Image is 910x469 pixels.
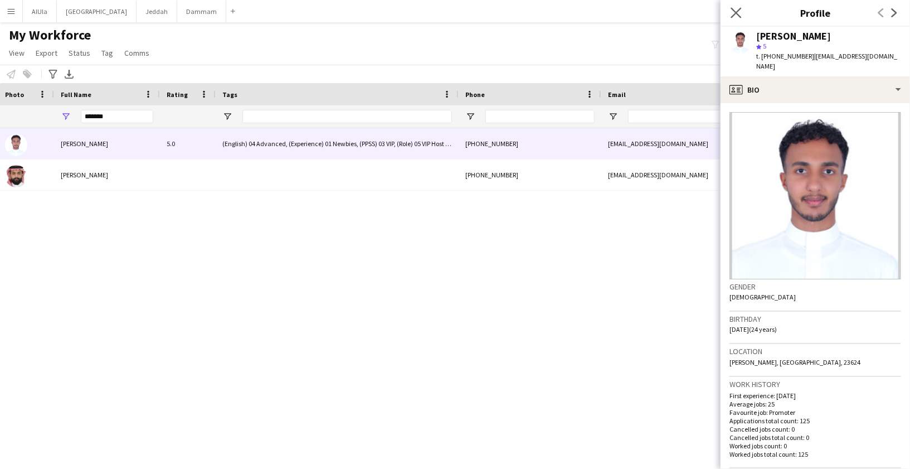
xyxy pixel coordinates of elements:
button: Open Filter Menu [465,112,475,122]
button: Open Filter Menu [222,112,232,122]
button: Dammam [177,1,226,22]
input: Full Name Filter Input [81,110,153,123]
span: Photo [5,90,24,99]
span: Rating [167,90,188,99]
app-action-btn: Advanced filters [46,67,60,81]
app-action-btn: Export XLSX [62,67,76,81]
p: Worked jobs count: 0 [729,442,901,450]
a: Comms [120,46,154,60]
p: Worked jobs total count: 125 [729,450,901,458]
span: 5 [763,42,766,50]
span: Full Name [61,90,91,99]
span: Email [608,90,626,99]
div: [PHONE_NUMBER] [459,128,601,159]
h3: Gender [729,282,901,292]
button: Open Filter Menu [608,112,618,122]
input: Phone Filter Input [485,110,595,123]
button: Jeddah [137,1,177,22]
button: [GEOGRAPHIC_DATA] [57,1,137,22]
span: [PERSON_NAME] [61,139,108,148]
div: (English) 04 Advanced, (Experience) 01 Newbies, (PPSS) 03 VIP, (Role) 05 VIP Host & Hostesses , (... [216,128,459,159]
p: Average jobs: 25 [729,400,901,408]
span: Export [36,48,57,58]
span: Phone [465,90,485,99]
a: Status [64,46,95,60]
span: Tag [101,48,113,58]
span: [PERSON_NAME], [GEOGRAPHIC_DATA], 23624 [729,358,860,366]
p: Favourite job: Promoter [729,408,901,417]
h3: Location [729,346,901,356]
div: Bio [721,76,910,103]
h3: Work history [729,379,901,389]
input: Email Filter Input [628,110,817,123]
a: View [4,46,29,60]
div: [EMAIL_ADDRESS][DOMAIN_NAME] [601,128,824,159]
img: Crew avatar or photo [729,112,901,279]
div: 5.0 [160,128,216,159]
p: Cancelled jobs count: 0 [729,425,901,433]
a: Export [31,46,62,60]
button: AlUla [23,1,57,22]
span: View [9,48,25,58]
span: [DEMOGRAPHIC_DATA] [729,293,796,301]
span: Status [69,48,90,58]
a: Tag [97,46,118,60]
p: First experience: [DATE] [729,391,901,400]
img: Ammar Khayat [5,165,27,187]
input: Tags Filter Input [242,110,452,123]
h3: Birthday [729,314,901,324]
div: [EMAIL_ADDRESS][DOMAIN_NAME] [601,159,824,190]
span: My Workforce [9,27,91,43]
div: [PERSON_NAME] [756,31,831,41]
img: Ammar Karkashan [5,134,27,156]
button: Open Filter Menu [61,112,71,122]
span: t. [PHONE_NUMBER] [756,52,814,60]
span: Tags [222,90,237,99]
p: Cancelled jobs total count: 0 [729,433,901,442]
h3: Profile [721,6,910,20]
span: | [EMAIL_ADDRESS][DOMAIN_NAME] [756,52,897,70]
span: [DATE] (24 years) [729,325,777,333]
p: Applications total count: 125 [729,417,901,425]
span: [PERSON_NAME] [61,171,108,179]
div: [PHONE_NUMBER] [459,159,601,190]
span: Comms [124,48,149,58]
